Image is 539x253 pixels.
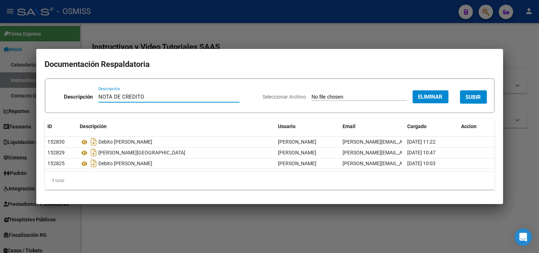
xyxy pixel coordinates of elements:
[48,123,52,129] span: ID
[466,94,481,100] span: SUBIR
[48,139,65,145] span: 152830
[408,150,436,155] span: [DATE] 10:47
[343,123,356,129] span: Email
[45,119,77,134] datatable-header-cell: ID
[48,150,65,155] span: 152829
[413,90,449,103] button: Eliminar
[80,158,273,169] div: Debito [PERSON_NAME]
[408,139,436,145] span: [DATE] 11:22
[45,172,494,190] div: 3 total
[80,147,273,158] div: [PERSON_NAME][GEOGRAPHIC_DATA]
[418,94,443,100] span: Eliminar
[408,161,436,166] span: [DATE] 10:03
[89,147,99,158] i: Descargar documento
[343,150,499,155] span: [PERSON_NAME][EMAIL_ADDRESS][PERSON_NAME][DOMAIN_NAME]
[263,94,306,100] span: Seleccionar Archivo
[80,136,273,148] div: Debito [PERSON_NAME]
[515,229,532,246] div: Open Intercom Messenger
[89,136,99,148] i: Descargar documento
[77,119,275,134] datatable-header-cell: Descripción
[408,123,427,129] span: Cargado
[45,58,494,71] h2: Documentación Respaldatoria
[80,123,107,129] span: Descripción
[48,161,65,166] span: 152825
[343,139,499,145] span: [PERSON_NAME][EMAIL_ADDRESS][PERSON_NAME][DOMAIN_NAME]
[278,150,317,155] span: [PERSON_NAME]
[340,119,405,134] datatable-header-cell: Email
[459,119,494,134] datatable-header-cell: Accion
[278,139,317,145] span: [PERSON_NAME]
[278,161,317,166] span: [PERSON_NAME]
[89,158,99,169] i: Descargar documento
[343,161,499,166] span: [PERSON_NAME][EMAIL_ADDRESS][PERSON_NAME][DOMAIN_NAME]
[64,93,93,101] p: Descripción
[460,90,487,104] button: SUBIR
[278,123,296,129] span: Usuario
[405,119,459,134] datatable-header-cell: Cargado
[275,119,340,134] datatable-header-cell: Usuario
[461,123,477,129] span: Accion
